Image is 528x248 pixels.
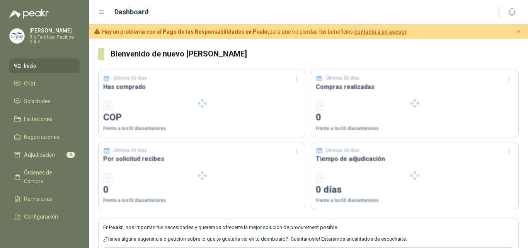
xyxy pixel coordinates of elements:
[103,235,514,243] p: ¿Tienes alguna sugerencia o petición sobre lo que te gustaría ver en tu dashboard? ¡Cuéntanoslo! ...
[24,115,53,123] span: Licitaciones
[24,133,60,141] span: Negociaciones
[514,27,523,37] button: Cerrar
[9,227,80,242] a: Manuales y ayuda
[9,9,49,19] img: Logo peakr
[24,212,58,221] span: Configuración
[29,28,80,33] p: [PERSON_NAME]
[9,130,80,144] a: Negociaciones
[114,7,149,17] h1: Dashboard
[9,76,80,91] a: Chat
[9,209,80,224] a: Configuración
[29,35,80,44] p: Rio Fertil del Pacífico S.A.S.
[102,27,407,36] span: para que no pierdas tus beneficios
[10,29,24,43] img: Company Logo
[9,165,80,188] a: Órdenes de Compra
[24,79,36,88] span: Chat
[9,192,80,206] a: Remisiones
[24,151,55,159] span: Adjudicación
[111,48,519,60] h3: Bienvenido de nuevo [PERSON_NAME]
[354,29,407,35] a: contacta a un asesor
[24,195,53,203] span: Remisiones
[103,224,514,231] p: En , nos importan tus necesidades y queremos ofrecerte la mejor solución de procurement posible.
[102,29,269,35] b: Hay un problema con el Pago de tus Responsabilidades en Peakr,
[9,112,80,127] a: Licitaciones
[24,62,36,70] span: Inicio
[109,224,123,230] b: Peakr
[24,168,72,185] span: Órdenes de Compra
[66,152,75,158] span: 2
[9,94,80,109] a: Solicitudes
[9,147,80,162] a: Adjudicación2
[9,58,80,73] a: Inicio
[24,97,51,106] span: Solicitudes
